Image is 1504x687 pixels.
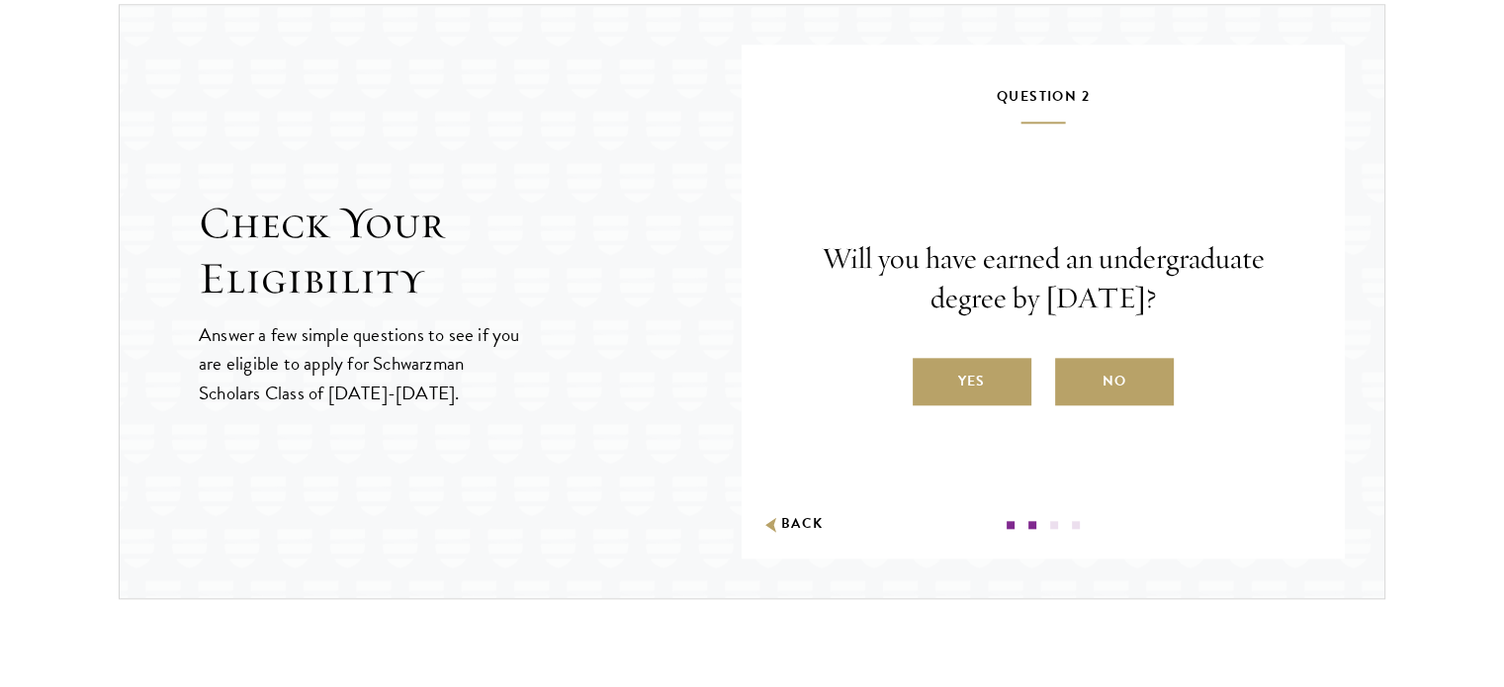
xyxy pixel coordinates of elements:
h2: Check Your Eligibility [199,196,742,306]
button: Back [761,514,824,535]
label: No [1055,358,1174,405]
p: Answer a few simple questions to see if you are eligible to apply for Schwarzman Scholars Class o... [199,320,522,406]
h5: Question 2 [801,84,1285,124]
label: Yes [913,358,1031,405]
p: Will you have earned an undergraduate degree by [DATE]? [801,239,1285,318]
